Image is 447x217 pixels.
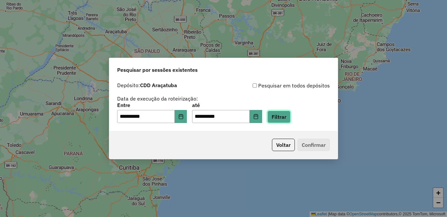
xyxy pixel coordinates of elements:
[175,110,187,123] button: Choose Date
[117,81,177,89] label: Depósito:
[267,111,291,123] button: Filtrar
[192,101,262,109] label: até
[272,139,295,151] button: Voltar
[223,82,330,89] div: Pesquisar em todos depósitos
[117,95,198,102] label: Data de execução da roteirização:
[117,66,198,74] span: Pesquisar por sessões existentes
[250,110,262,123] button: Choose Date
[117,101,187,109] label: Entre
[140,82,177,88] strong: CDD Araçatuba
